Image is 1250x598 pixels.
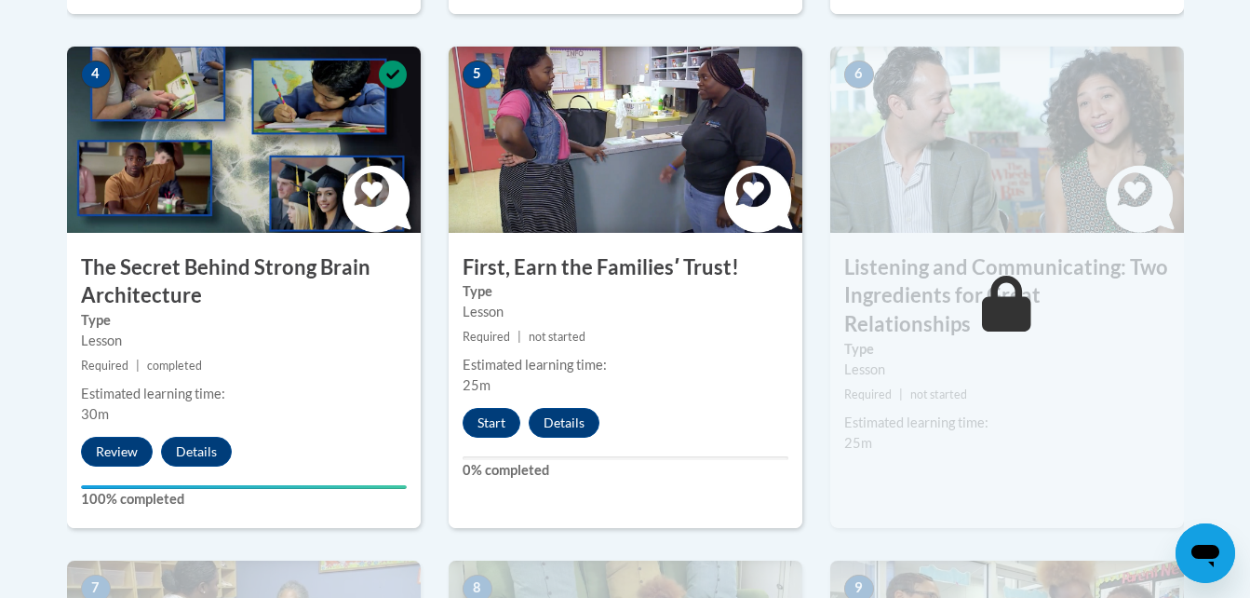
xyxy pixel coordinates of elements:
[136,359,140,373] span: |
[463,302,788,322] div: Lesson
[463,281,788,302] label: Type
[830,47,1184,233] img: Course Image
[463,377,491,393] span: 25m
[67,253,421,311] h3: The Secret Behind Strong Brain Architecture
[81,331,407,351] div: Lesson
[844,339,1170,360] label: Type
[81,310,407,331] label: Type
[161,437,232,467] button: Details
[81,359,128,373] span: Required
[147,359,202,373] span: completed
[463,408,520,438] button: Start
[449,253,802,282] h3: First, Earn the Familiesʹ Trust!
[844,435,872,451] span: 25m
[529,408,599,438] button: Details
[463,355,788,375] div: Estimated learning time:
[529,330,585,344] span: not started
[844,413,1170,433] div: Estimated learning time:
[81,406,109,422] span: 30m
[517,330,521,344] span: |
[81,489,407,510] label: 100% completed
[463,61,492,88] span: 5
[844,387,892,401] span: Required
[81,485,407,489] div: Your progress
[830,253,1184,339] h3: Listening and Communicating: Two Ingredients for Great Relationships
[910,387,967,401] span: not started
[1176,523,1235,583] iframe: Button to launch messaging window
[81,437,153,467] button: Review
[463,460,788,481] label: 0% completed
[81,61,111,88] span: 4
[899,387,903,401] span: |
[463,330,510,344] span: Required
[844,360,1170,380] div: Lesson
[81,384,407,404] div: Estimated learning time:
[67,47,421,233] img: Course Image
[844,61,874,88] span: 6
[449,47,802,233] img: Course Image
